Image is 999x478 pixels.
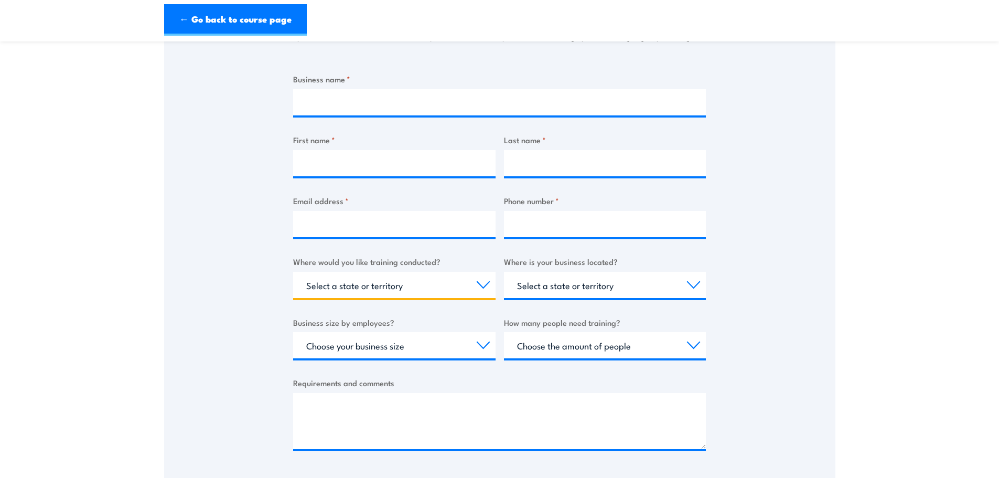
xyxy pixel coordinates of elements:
[293,316,496,328] label: Business size by employees?
[504,195,706,207] label: Phone number
[504,134,706,146] label: Last name
[293,195,496,207] label: Email address
[504,316,706,328] label: How many people need training?
[293,73,706,85] label: Business name
[504,256,706,268] label: Where is your business located?
[293,134,496,146] label: First name
[293,377,706,389] label: Requirements and comments
[164,4,307,36] a: ← Go back to course page
[293,256,496,268] label: Where would you like training conducted?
